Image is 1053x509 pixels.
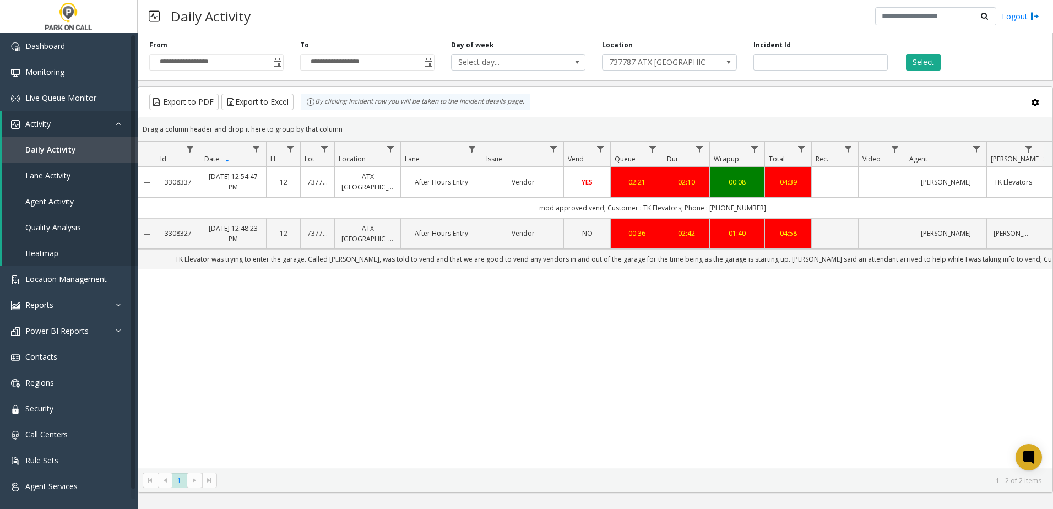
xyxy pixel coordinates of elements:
[670,228,703,239] a: 02:42
[906,54,941,71] button: Select
[11,301,20,310] img: 'icon'
[11,120,20,129] img: 'icon'
[2,137,138,163] a: Daily Activity
[317,142,332,156] a: Lot Filter Menu
[207,223,259,244] a: [DATE] 12:48:23 PM
[451,40,494,50] label: Day of week
[1022,142,1036,156] a: Parker Filter Menu
[602,40,633,50] label: Location
[207,171,259,192] a: [DATE] 12:54:47 PM
[339,154,366,164] span: Location
[2,111,138,137] a: Activity
[341,171,394,192] a: ATX [GEOGRAPHIC_DATA]
[11,379,20,388] img: 'icon'
[816,154,828,164] span: Rec.
[2,163,138,188] a: Lane Activity
[138,142,1052,468] div: Data table
[862,154,881,164] span: Video
[1002,10,1039,22] a: Logout
[568,154,584,164] span: Vend
[753,40,791,50] label: Incident Id
[772,177,805,187] a: 04:39
[994,177,1032,187] a: TK Elevators
[301,94,530,110] div: By clicking Incident row you will be taken to the incident details page.
[25,326,89,336] span: Power BI Reports
[408,228,475,239] a: After Hours Entry
[283,142,298,156] a: H Filter Menu
[25,351,57,362] span: Contacts
[11,431,20,440] img: 'icon'
[149,3,160,30] img: pageIcon
[25,170,70,181] span: Lane Activity
[794,142,809,156] a: Total Filter Menu
[149,94,219,110] button: Export to PDF
[138,178,156,187] a: Collapse Details
[670,177,703,187] div: 02:10
[571,228,604,239] a: NO
[593,142,608,156] a: Vend Filter Menu
[25,429,68,440] span: Call Centers
[452,55,558,70] span: Select day...
[11,68,20,77] img: 'icon'
[25,403,53,414] span: Security
[617,228,656,239] a: 00:36
[667,154,679,164] span: Dur
[223,155,232,164] span: Sortable
[2,240,138,266] a: Heatmap
[11,353,20,362] img: 'icon'
[603,55,709,70] span: 737787 ATX [GEOGRAPHIC_DATA]
[717,177,758,187] a: 00:08
[994,228,1032,239] a: [PERSON_NAME]
[888,142,903,156] a: Video Filter Menu
[138,120,1052,139] div: Drag a column header and drop it here to group by that column
[221,94,294,110] button: Export to Excel
[183,142,198,156] a: Id Filter Menu
[25,93,96,103] span: Live Queue Monitor
[300,40,309,50] label: To
[25,222,81,232] span: Quality Analysis
[307,177,328,187] a: 737787
[422,55,434,70] span: Toggle popup
[969,142,984,156] a: Agent Filter Menu
[486,154,502,164] span: Issue
[769,154,785,164] span: Total
[341,223,394,244] a: ATX [GEOGRAPHIC_DATA]
[489,228,557,239] a: Vendor
[11,275,20,284] img: 'icon'
[912,228,980,239] a: [PERSON_NAME]
[25,300,53,310] span: Reports
[160,154,166,164] span: Id
[11,327,20,336] img: 'icon'
[582,229,593,238] span: NO
[582,177,593,187] span: YES
[1030,10,1039,22] img: logout
[11,457,20,465] img: 'icon'
[249,142,264,156] a: Date Filter Menu
[138,230,156,239] a: Collapse Details
[11,483,20,491] img: 'icon'
[571,177,604,187] a: YES
[405,154,420,164] span: Lane
[165,3,256,30] h3: Daily Activity
[717,228,758,239] a: 01:40
[11,405,20,414] img: 'icon'
[306,98,315,106] img: infoIcon.svg
[489,177,557,187] a: Vendor
[615,154,636,164] span: Queue
[25,274,107,284] span: Location Management
[546,142,561,156] a: Issue Filter Menu
[772,228,805,239] a: 04:58
[204,154,219,164] span: Date
[305,154,314,164] span: Lot
[408,177,475,187] a: After Hours Entry
[991,154,1041,164] span: [PERSON_NAME]
[2,214,138,240] a: Quality Analysis
[162,228,193,239] a: 3308327
[617,177,656,187] a: 02:21
[25,144,76,155] span: Daily Activity
[465,142,480,156] a: Lane Filter Menu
